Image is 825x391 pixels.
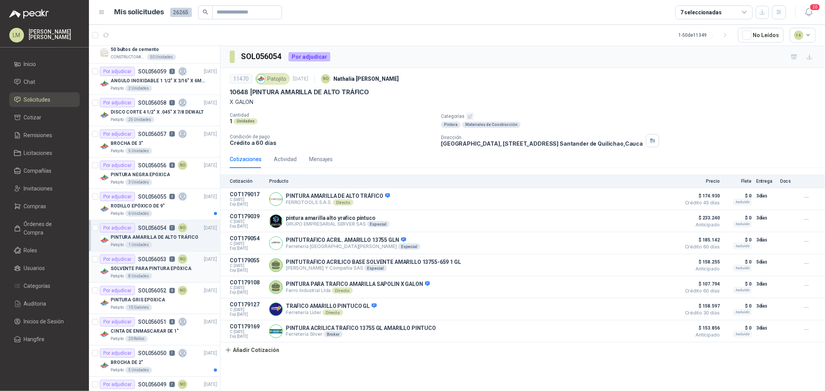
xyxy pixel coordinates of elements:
[147,54,176,60] div: 50 Unidades
[178,286,187,295] div: NO
[441,140,643,147] p: [GEOGRAPHIC_DATA], [STREET_ADDRESS] Santander de Quilichao , Cauca
[738,28,784,42] button: No Leídos
[169,131,175,137] p: 7
[204,350,217,357] p: [DATE]
[230,263,265,268] span: C: [DATE]
[204,131,217,138] p: [DATE]
[9,217,80,240] a: Órdenes de Compra
[24,317,64,326] span: Inicios de Sesión
[681,333,720,337] span: Anticipado
[332,287,352,294] div: Directo
[89,220,220,252] a: Por adjudicarSOL0560547NO[DATE] Company LogoPINTURA AMARILLA DE ALTO TRÁFICOPatojito1 Unidades
[100,204,109,214] img: Company Logo
[100,173,109,182] img: Company Logo
[780,178,796,184] p: Docs
[100,267,109,276] img: Company Logo
[24,202,46,211] span: Compras
[681,301,720,311] span: $ 158.597
[286,237,420,244] p: PINTUTRAFICO ACRIL. AMARILLO 13755 GLN
[111,265,191,272] p: SOLVENTE PARA PINTURA EPÓXICA
[24,246,38,255] span: Roles
[100,286,135,295] div: Por adjudicar
[204,99,217,107] p: [DATE]
[364,265,387,271] div: Especial
[204,68,217,75] p: [DATE]
[230,219,265,224] span: C: [DATE]
[230,301,265,308] p: COT179127
[241,51,282,63] h3: SOL056054
[111,140,143,147] p: BROCHA DE 3"
[230,312,265,317] span: Exp: [DATE]
[756,323,775,333] p: 3 días
[441,135,643,140] p: Dirección
[89,189,220,220] a: Por adjudicarSOL0560556[DATE] Company LogoRODILLO EPÓXICO DE 9"Patojito6 Unidades
[100,361,109,370] img: Company Logo
[724,279,752,289] p: $ 0
[681,223,720,227] span: Anticipado
[9,296,80,311] a: Auditoria
[724,257,752,267] p: $ 0
[9,163,80,178] a: Compañías
[286,265,461,271] p: [PERSON_NAME] Y Compañía SAS
[100,298,109,308] img: Company Logo
[111,296,165,304] p: PINTURA GRIS EPOXICA
[89,345,220,377] a: Por adjudicarSOL0560507[DATE] Company LogoBROCHA DE 2"Patojito5 Unidades
[89,95,220,126] a: Por adjudicarSOL0560587[DATE] Company LogoDISCO CORTE 4 1/2" X .045" X 7/8 DEWALTPatojito25 Unidades
[286,193,390,200] p: PINTURA AMARILLA DE ALTO TRÁFICO
[680,8,722,17] div: 7 seleccionadas
[230,178,265,184] p: Cotización
[286,325,436,331] p: PINTURA ACRILICA TRAFICO 13755 GL AMARILLO PINTUCO
[24,282,51,290] span: Categorías
[286,281,430,288] p: PINTURA PARA TRAFICO AMARILLA SAPOLIN X GALON
[230,246,265,251] span: Exp: [DATE]
[125,148,152,154] div: 5 Unidades
[111,171,170,178] p: PINTURA NEGRA EPOXICA
[169,225,175,231] p: 7
[733,265,752,271] div: Incluido
[100,236,109,245] img: Company Logo
[203,9,208,15] span: search
[169,194,175,199] p: 6
[89,252,220,283] a: Por adjudicarSOL0560537NO[DATE] Company LogoSOLVENTE PARA PINTURA EPÓXICAPatojito8 Unidades
[100,330,109,339] img: Company Logo
[178,380,187,389] div: NO
[111,367,124,373] p: Patojito
[204,318,217,326] p: [DATE]
[111,328,179,335] p: CINTA DE ENMASCARAR DE 1"
[230,74,252,83] div: 11470
[681,178,720,184] p: Precio
[169,288,175,293] p: 8
[230,155,261,163] div: Cotizaciones
[24,78,36,86] span: Chat
[169,382,175,387] p: 7
[230,98,816,106] p: X GALON
[169,257,175,262] p: 7
[138,225,166,231] p: SOL056054
[230,323,265,330] p: COT179169
[125,304,152,311] div: 10 Galones
[111,304,124,311] p: Patojito
[802,5,816,19] button: 20
[100,48,109,57] img: Company Logo
[756,257,775,267] p: 5 días
[100,255,135,264] div: Por adjudicar
[270,237,282,250] img: Company Logo
[138,163,166,168] p: SOL056056
[270,215,282,228] img: Company Logo
[24,220,72,237] span: Órdenes de Compra
[100,98,135,107] div: Por adjudicar
[230,290,265,295] span: Exp: [DATE]
[100,129,135,139] div: Por adjudicar
[178,223,187,233] div: NO
[681,257,720,267] span: $ 158.255
[756,178,775,184] p: Entrega
[29,29,80,40] p: [PERSON_NAME] [PERSON_NAME]
[681,213,720,223] span: $ 233.240
[681,245,720,249] span: Crédito 60 días
[724,213,752,223] p: $ 0
[100,223,135,233] div: Por adjudicar
[89,126,220,158] a: Por adjudicarSOL0560577[DATE] Company LogoBROCHA DE 3"Patojito5 Unidades
[270,193,282,206] img: Company Logo
[9,332,80,347] a: Hangfire
[230,286,265,290] span: C: [DATE]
